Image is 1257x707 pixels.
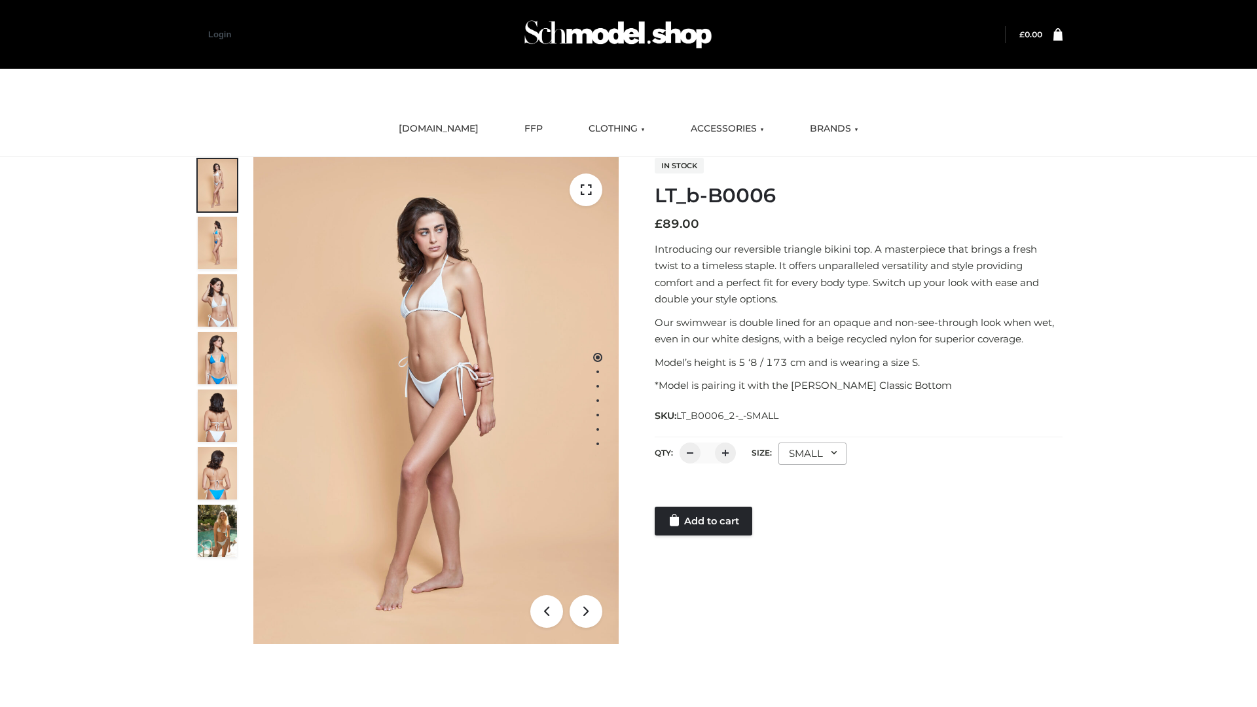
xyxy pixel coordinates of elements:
[676,410,778,422] span: LT_B0006_2-_-SMALL
[579,115,655,143] a: CLOTHING
[681,115,774,143] a: ACCESSORIES
[198,447,237,499] img: ArielClassicBikiniTop_CloudNine_AzureSky_OW114ECO_8-scaled.jpg
[1019,29,1042,39] bdi: 0.00
[208,29,231,39] a: Login
[198,332,237,384] img: ArielClassicBikiniTop_CloudNine_AzureSky_OW114ECO_4-scaled.jpg
[198,159,237,211] img: ArielClassicBikiniTop_CloudNine_AzureSky_OW114ECO_1-scaled.jpg
[655,184,1063,208] h1: LT_b-B0006
[515,115,553,143] a: FFP
[655,314,1063,348] p: Our swimwear is double lined for an opaque and non-see-through look when wet, even in our white d...
[198,505,237,557] img: Arieltop_CloudNine_AzureSky2.jpg
[198,274,237,327] img: ArielClassicBikiniTop_CloudNine_AzureSky_OW114ECO_3-scaled.jpg
[752,448,772,458] label: Size:
[389,115,488,143] a: [DOMAIN_NAME]
[800,115,868,143] a: BRANDS
[655,217,699,231] bdi: 89.00
[655,241,1063,308] p: Introducing our reversible triangle bikini top. A masterpiece that brings a fresh twist to a time...
[655,507,752,535] a: Add to cart
[1019,29,1025,39] span: £
[655,217,663,231] span: £
[198,217,237,269] img: ArielClassicBikiniTop_CloudNine_AzureSky_OW114ECO_2-scaled.jpg
[778,443,847,465] div: SMALL
[520,9,716,60] img: Schmodel Admin 964
[1019,29,1042,39] a: £0.00
[655,448,673,458] label: QTY:
[655,354,1063,371] p: Model’s height is 5 ‘8 / 173 cm and is wearing a size S.
[655,377,1063,394] p: *Model is pairing it with the [PERSON_NAME] Classic Bottom
[253,157,619,644] img: ArielClassicBikiniTop_CloudNine_AzureSky_OW114ECO_1
[655,408,780,424] span: SKU:
[655,158,704,173] span: In stock
[198,390,237,442] img: ArielClassicBikiniTop_CloudNine_AzureSky_OW114ECO_7-scaled.jpg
